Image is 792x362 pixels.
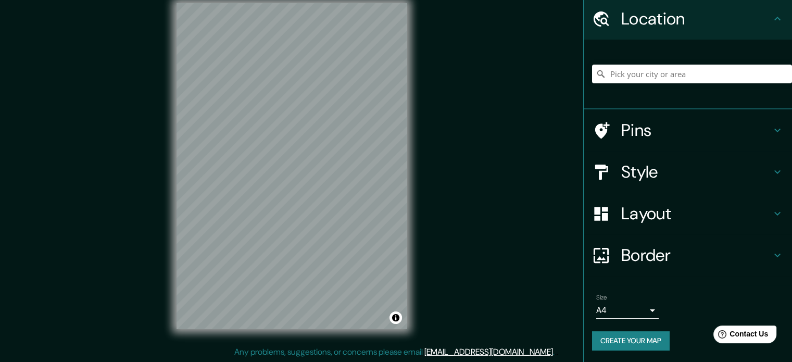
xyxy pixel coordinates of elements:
h4: Layout [621,203,771,224]
div: . [555,346,556,358]
h4: Pins [621,120,771,141]
label: Size [596,293,607,302]
h4: Style [621,161,771,182]
h4: Border [621,245,771,266]
div: Border [584,234,792,276]
input: Pick your city or area [592,65,792,83]
button: Toggle attribution [389,311,402,324]
a: [EMAIL_ADDRESS][DOMAIN_NAME] [424,346,553,357]
p: Any problems, suggestions, or concerns please email . [234,346,555,358]
canvas: Map [177,3,407,329]
div: Pins [584,109,792,151]
div: Style [584,151,792,193]
button: Create your map [592,331,670,351]
h4: Location [621,8,771,29]
div: A4 [596,302,659,319]
div: Layout [584,193,792,234]
iframe: Help widget launcher [699,321,781,351]
div: . [556,346,558,358]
